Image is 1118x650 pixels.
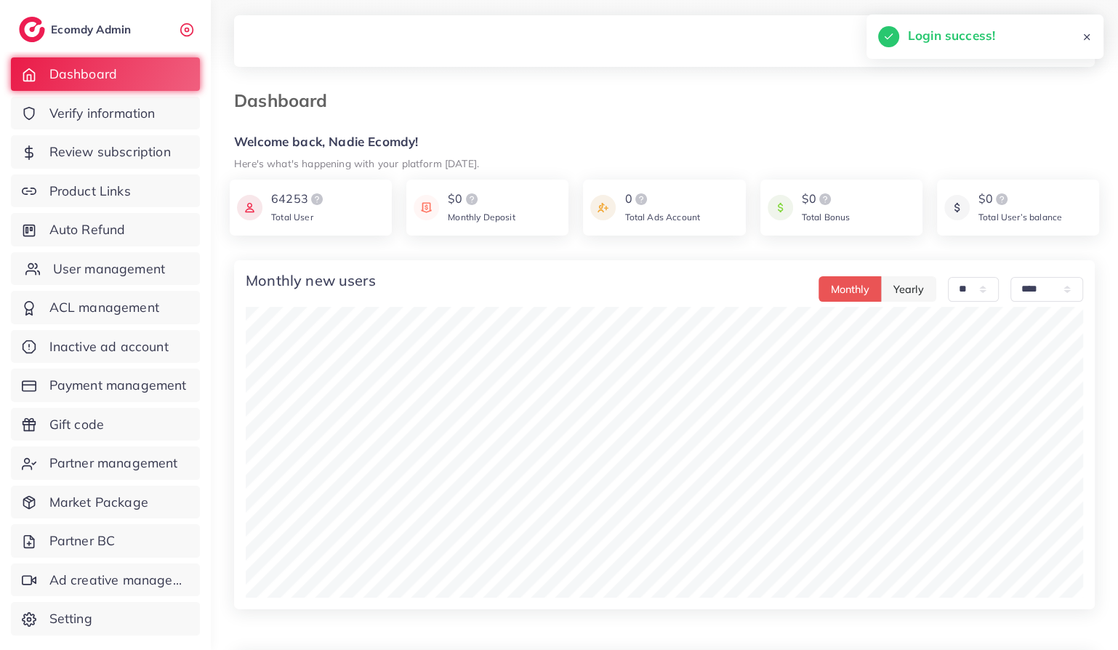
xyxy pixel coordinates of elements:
a: Auto Refund [11,213,200,246]
span: Total User [271,212,313,222]
a: User management [11,252,200,286]
a: Gift code [11,408,200,441]
div: 0 [624,190,700,208]
h5: Login success! [908,26,995,45]
span: Total Ads Account [624,212,700,222]
img: icon payment [237,190,262,225]
a: Ad creative management [11,563,200,597]
span: User management [53,260,165,278]
div: 64253 [271,190,326,208]
img: logo [463,190,480,208]
span: Ad creative management [49,571,189,590]
h4: Monthly new users [246,272,376,289]
span: Auto Refund [49,220,126,239]
small: Here's what's happening with your platform [DATE]. [234,157,479,169]
a: Partner management [11,446,200,480]
button: Yearly [881,276,936,302]
span: Gift code [49,415,104,434]
a: logoEcomdy Admin [19,17,134,42]
a: Product Links [11,174,200,208]
h5: Welcome back, Nadie Ecomdy! [234,135,1095,150]
a: Review subscription [11,135,200,169]
img: logo [816,190,834,208]
span: Payment management [49,376,187,395]
img: icon payment [944,190,970,225]
span: Verify information [49,104,156,123]
img: logo [19,17,45,42]
span: Partner BC [49,531,116,550]
h3: Dashboard [234,90,339,111]
img: icon payment [414,190,439,225]
img: icon payment [768,190,793,225]
button: Monthly [819,276,882,302]
span: Total User’s balance [978,212,1062,222]
img: logo [632,190,650,208]
img: logo [993,190,1010,208]
span: Total Bonus [802,212,850,222]
span: Product Links [49,182,131,201]
div: $0 [448,190,515,208]
a: Dashboard [11,57,200,91]
span: Setting [49,609,92,628]
img: logo [308,190,326,208]
span: Review subscription [49,143,171,161]
img: icon payment [590,190,616,225]
span: Inactive ad account [49,337,169,356]
a: Market Package [11,486,200,519]
span: ACL management [49,298,159,317]
h2: Ecomdy Admin [51,23,134,36]
span: Monthly Deposit [448,212,515,222]
a: Setting [11,602,200,635]
span: Partner management [49,454,178,473]
div: $0 [978,190,1062,208]
a: Inactive ad account [11,330,200,364]
a: Verify information [11,97,200,130]
a: ACL management [11,291,200,324]
a: Partner BC [11,524,200,558]
a: Payment management [11,369,200,402]
span: Market Package [49,493,148,512]
span: Dashboard [49,65,117,84]
div: $0 [802,190,850,208]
